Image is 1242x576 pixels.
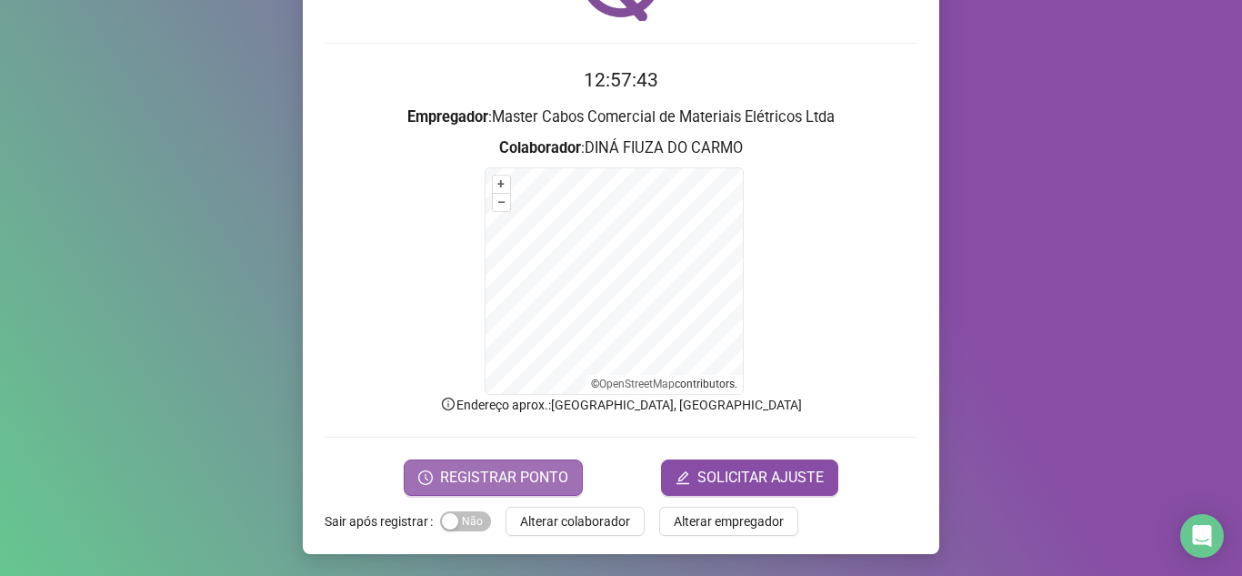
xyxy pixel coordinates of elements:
[697,467,824,489] span: SOLICITAR AJUSTE
[325,136,917,160] h3: : DINÁ FIUZA DO CARMO
[325,395,917,415] p: Endereço aprox. : [GEOGRAPHIC_DATA], [GEOGRAPHIC_DATA]
[674,511,784,531] span: Alterar empregador
[659,507,798,536] button: Alterar empregador
[506,507,645,536] button: Alterar colaborador
[661,460,838,496] button: editSOLICITAR AJUSTE
[418,470,433,485] span: clock-circle
[440,467,568,489] span: REGISTRAR PONTO
[407,108,488,126] strong: Empregador
[440,396,456,412] span: info-circle
[325,507,440,536] label: Sair após registrar
[325,106,917,129] h3: : Master Cabos Comercial de Materiais Elétricos Ltda
[499,139,581,157] strong: Colaborador
[493,176,510,193] button: +
[404,460,583,496] button: REGISTRAR PONTO
[493,194,510,211] button: –
[1180,514,1224,558] div: Open Intercom Messenger
[591,378,737,390] li: © contributors.
[676,470,690,485] span: edit
[599,378,675,390] a: OpenStreetMap
[520,511,630,531] span: Alterar colaborador
[584,69,658,91] time: 12:57:43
